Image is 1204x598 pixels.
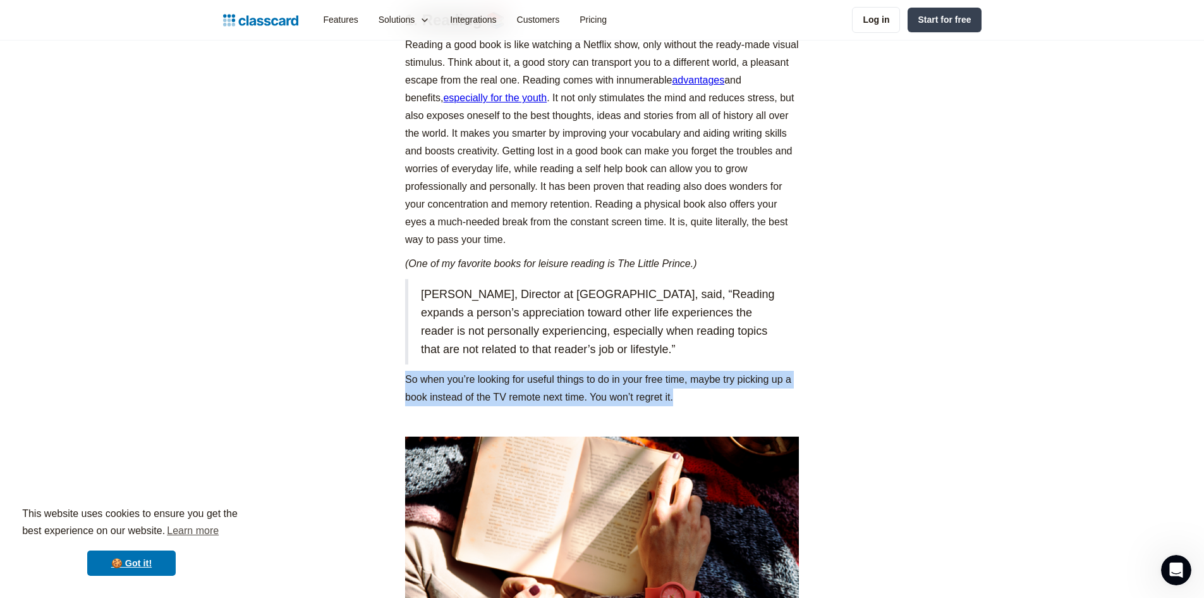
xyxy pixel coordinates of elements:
a: learn more about cookies [165,521,221,540]
p: So when you’re looking for useful things to do in your free time, maybe try picking up a book ins... [405,371,799,406]
blockquote: [PERSON_NAME], Director at [GEOGRAPHIC_DATA], said, “Reading expands a person’s appreciation towa... [405,279,799,364]
div: Solutions [379,13,415,27]
span: This website uses cookies to ensure you get the best experience on our website. [22,506,241,540]
a: Start for free [908,8,981,32]
a: Customers [507,6,570,34]
p: ‍ [405,413,799,430]
a: dismiss cookie message [87,551,176,576]
iframe: Intercom live chat [1161,555,1191,585]
div: cookieconsent [10,494,253,588]
a: Pricing [569,6,617,34]
em: (One of my favorite books for leisure reading is The Little Prince.) [405,258,697,269]
a: especially for the youth [443,92,547,103]
div: Start for free [918,13,971,27]
a: Log in [852,7,900,33]
a: advantages [672,75,724,85]
div: Solutions [368,6,441,34]
div: Log in [863,13,889,27]
a: Integrations [440,6,506,34]
a: Features [313,6,368,34]
p: ‍ [405,255,799,273]
p: Reading a good book is like watching a Netflix show, only without the ready-made visual stimulus.... [405,36,799,249]
a: home [223,11,298,29]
